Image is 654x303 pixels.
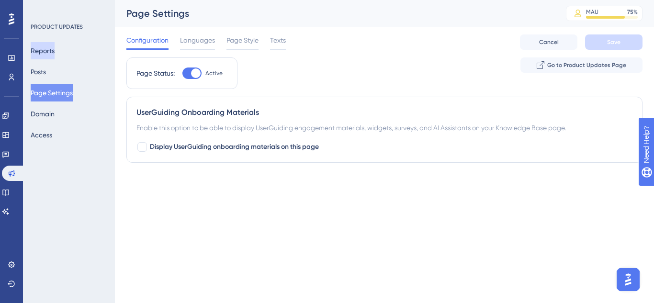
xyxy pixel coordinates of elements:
button: Save [585,34,643,50]
button: Page Settings [31,84,73,101]
span: Go to Product Updates Page [547,61,626,69]
button: Cancel [520,34,577,50]
div: MAU [586,8,598,16]
div: Page Settings [126,7,542,20]
span: Page Style [226,34,259,46]
span: Save [607,38,620,46]
iframe: UserGuiding AI Assistant Launcher [614,265,643,294]
div: UserGuiding Onboarding Materials [136,107,632,118]
div: Enable this option to be able to display UserGuiding engagement materials, widgets, surveys, and ... [136,122,632,134]
div: 75 % [627,8,638,16]
button: Posts [31,63,46,80]
span: Languages [180,34,215,46]
span: Active [205,69,223,77]
button: Access [31,126,52,144]
span: Display UserGuiding onboarding materials on this page [150,141,319,153]
span: Configuration [126,34,169,46]
button: Reports [31,42,55,59]
div: Page Status: [136,67,175,79]
span: Cancel [539,38,559,46]
span: Need Help? [23,2,60,14]
button: Domain [31,105,55,123]
button: Go to Product Updates Page [520,57,643,73]
span: Texts [270,34,286,46]
div: PRODUCT UPDATES [31,23,83,31]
